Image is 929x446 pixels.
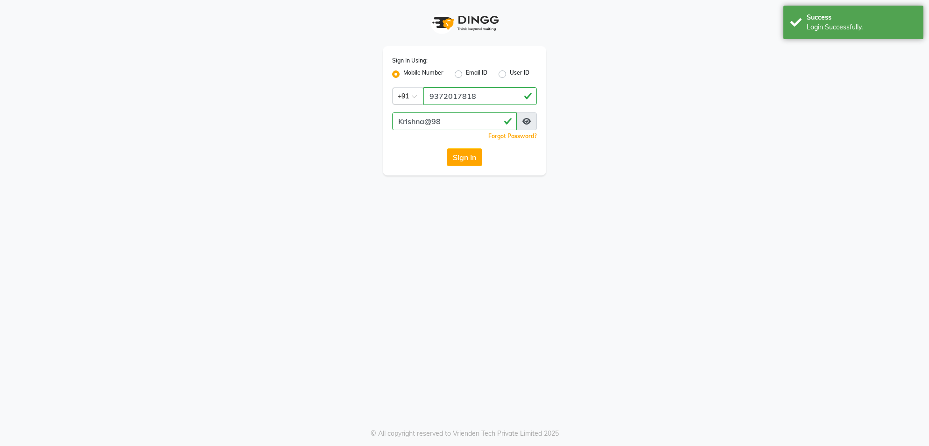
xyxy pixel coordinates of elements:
label: Sign In Using: [392,56,428,65]
img: logo1.svg [427,9,502,37]
input: Username [423,87,537,105]
a: Forgot Password? [488,132,537,139]
input: Username [392,112,517,130]
button: Sign In [447,148,482,166]
label: Mobile Number [403,69,443,80]
label: Email ID [466,69,487,80]
div: Login Successfully. [807,22,916,32]
label: User ID [510,69,529,80]
div: Success [807,13,916,22]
